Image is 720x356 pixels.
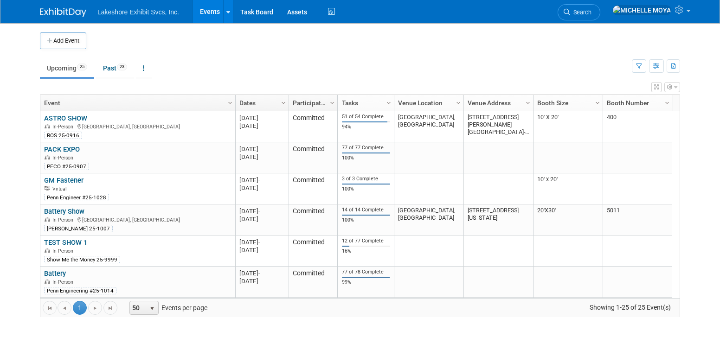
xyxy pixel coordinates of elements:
[662,95,673,109] a: Column Settings
[45,217,50,222] img: In-Person Event
[342,114,391,120] div: 51 of 54 Complete
[342,124,391,130] div: 94%
[455,99,462,107] span: Column Settings
[46,305,53,312] span: Go to the first page
[385,99,392,107] span: Column Settings
[44,269,66,278] a: Battery
[44,207,84,216] a: Battery Show
[663,99,671,107] span: Column Settings
[45,248,50,253] img: In-Person Event
[463,204,533,235] td: [STREET_ADDRESS][US_STATE]
[524,99,532,107] span: Column Settings
[44,132,82,139] div: ROS 25-0916
[612,5,671,15] img: MICHELLE MOYA
[533,204,603,235] td: 20'X30'
[342,186,391,192] div: 100%
[239,145,284,153] div: [DATE]
[44,176,84,184] a: GM Fastener
[342,269,391,275] div: 77 of 78 Complete
[61,305,68,312] span: Go to the previous page
[97,8,179,16] span: Lakeshore Exhibit Svcs, Inc.
[394,298,463,333] td: [GEOGRAPHIC_DATA], [GEOGRAPHIC_DATA]
[537,95,597,111] a: Booth Size
[96,59,134,77] a: Past23
[258,208,260,215] span: -
[258,114,260,121] span: -
[44,163,89,170] div: PECO #25-0907
[103,301,117,315] a: Go to the last page
[52,124,76,130] span: In-Person
[280,99,287,107] span: Column Settings
[593,95,603,109] a: Column Settings
[558,4,600,20] a: Search
[239,269,284,277] div: [DATE]
[239,95,283,111] a: Dates
[239,176,284,184] div: [DATE]
[239,246,284,254] div: [DATE]
[342,238,391,244] div: 12 of 77 Complete
[289,298,337,333] td: Committed
[342,155,391,161] div: 100%
[44,122,231,130] div: [GEOGRAPHIC_DATA], [GEOGRAPHIC_DATA]
[52,279,76,285] span: In-Person
[289,235,337,267] td: Committed
[394,204,463,235] td: [GEOGRAPHIC_DATA], [GEOGRAPHIC_DATA]
[463,298,533,333] td: [STREET_ADDRESS] [PERSON_NAME] - Halls S1 & S2 [GEOGRAPHIC_DATA]
[239,238,284,246] div: [DATE]
[239,114,284,122] div: [DATE]
[118,301,217,315] span: Events per page
[468,95,527,111] a: Venue Address
[533,111,603,142] td: 10' X 20'
[45,155,50,159] img: In-Person Event
[258,146,260,153] span: -
[570,9,591,16] span: Search
[342,217,391,223] div: 100%
[107,305,114,312] span: Go to the last page
[328,95,338,109] a: Column Settings
[342,145,391,151] div: 77 of 77 Complete
[384,95,394,109] a: Column Settings
[44,114,87,122] a: ASTRO SHOW
[289,267,337,298] td: Committed
[523,95,534,109] a: Column Settings
[239,153,284,161] div: [DATE]
[394,111,463,142] td: [GEOGRAPHIC_DATA], [GEOGRAPHIC_DATA]
[88,301,102,315] a: Go to the next page
[44,225,113,232] div: [PERSON_NAME] 25-1007
[40,32,86,49] button: Add Event
[225,95,236,109] a: Column Settings
[239,122,284,130] div: [DATE]
[258,177,260,184] span: -
[258,239,260,246] span: -
[43,301,57,315] a: Go to the first page
[603,204,672,235] td: 5011
[463,111,533,142] td: [STREET_ADDRESS][PERSON_NAME] [GEOGRAPHIC_DATA]-3118
[226,99,234,107] span: Column Settings
[130,301,146,314] span: 50
[91,305,99,312] span: Go to the next page
[44,194,109,201] div: Penn Engineer #25-1028
[239,277,284,285] div: [DATE]
[44,287,116,294] div: Penn Engineering #25-1014
[533,173,603,204] td: 10' x 20'
[148,305,156,312] span: select
[239,207,284,215] div: [DATE]
[73,301,87,315] span: 1
[607,95,666,111] a: Booth Number
[342,248,391,254] div: 16%
[52,248,76,254] span: In-Person
[289,111,337,142] td: Committed
[279,95,289,109] a: Column Settings
[58,301,71,315] a: Go to the previous page
[454,95,464,109] a: Column Settings
[44,256,120,263] div: Show Me the Money 25-9999
[45,279,50,284] img: In-Person Event
[44,95,229,111] a: Event
[342,279,391,286] div: 99%
[239,215,284,223] div: [DATE]
[342,207,391,213] div: 14 of 14 Complete
[40,8,86,17] img: ExhibitDay
[77,64,87,70] span: 25
[239,184,284,192] div: [DATE]
[581,301,680,314] span: Showing 1-25 of 25 Event(s)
